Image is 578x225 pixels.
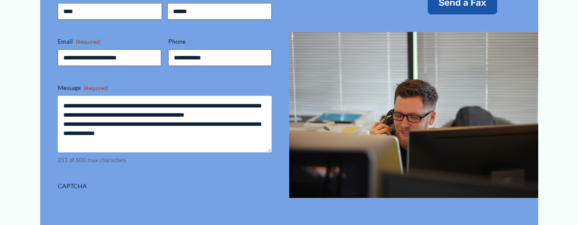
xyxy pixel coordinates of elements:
[83,85,108,91] span: (Required)
[58,37,161,46] label: Email
[289,32,538,198] img: man talking on the phone behind a computer screen
[58,182,272,190] label: CAPTCHA
[58,83,272,92] label: Message
[76,38,100,45] span: (Required)
[168,37,272,46] label: Phone
[58,156,272,164] div: 251 of 600 max characters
